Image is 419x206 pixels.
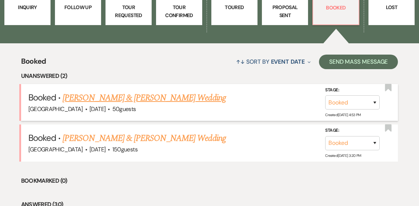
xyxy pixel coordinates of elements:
a: [PERSON_NAME] & [PERSON_NAME] Wedding [63,91,226,104]
p: Booked [318,4,354,12]
span: Event Date [271,58,305,66]
button: Sort By Event Date [233,52,313,71]
span: [DATE] [89,146,105,153]
li: Bookmarked (0) [21,176,398,186]
span: 50 guests [112,105,136,113]
p: Follow Up [60,3,96,11]
p: Tour Requested [110,3,147,20]
label: Stage: [325,127,380,135]
p: Proposal Sent [267,3,303,20]
span: ↑↓ [236,58,245,66]
p: Toured [216,3,253,11]
p: Tour Confirmed [161,3,197,20]
li: Unanswered (2) [21,71,398,81]
span: Created: [DATE] 4:53 PM [325,112,360,117]
a: [PERSON_NAME] & [PERSON_NAME] Wedding [63,132,226,145]
span: Booked [21,56,46,71]
span: [GEOGRAPHIC_DATA] [28,105,83,113]
span: Booked [28,132,56,143]
span: [DATE] [89,105,105,113]
p: Lost [373,3,410,11]
span: Booked [28,92,56,103]
button: Send Mass Message [319,55,398,69]
label: Stage: [325,86,380,94]
span: Created: [DATE] 3:20 PM [325,153,361,158]
p: Inquiry [9,3,46,11]
span: 150 guests [112,146,137,153]
span: [GEOGRAPHIC_DATA] [28,146,83,153]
